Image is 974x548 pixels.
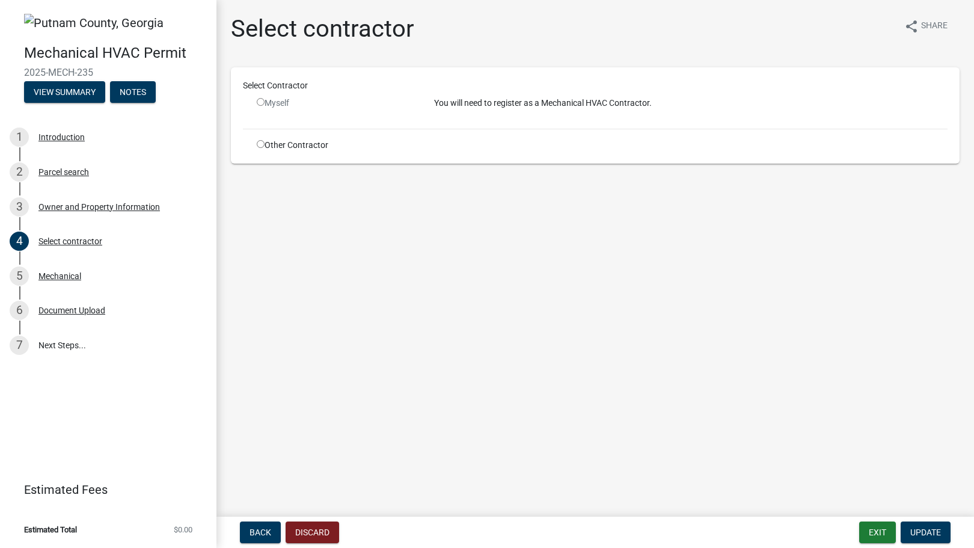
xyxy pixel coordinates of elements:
[10,128,29,147] div: 1
[38,306,105,315] div: Document Upload
[248,139,425,152] div: Other Contractor
[24,88,105,97] wm-modal-confirm: Summary
[904,19,919,34] i: share
[910,528,941,537] span: Update
[10,336,29,355] div: 7
[24,14,164,32] img: Putnam County, Georgia
[24,81,105,103] button: View Summary
[921,19,948,34] span: Share
[10,301,29,320] div: 6
[10,478,197,502] a: Estimated Fees
[434,97,948,109] p: You will need to register as a Mechanical HVAC Contractor.
[257,97,416,109] div: Myself
[38,203,160,211] div: Owner and Property Information
[24,67,192,78] span: 2025-MECH-235
[895,14,957,38] button: shareShare
[250,528,271,537] span: Back
[859,522,896,543] button: Exit
[240,522,281,543] button: Back
[24,45,207,62] h4: Mechanical HVAC Permit
[10,232,29,251] div: 4
[110,88,156,97] wm-modal-confirm: Notes
[38,133,85,141] div: Introduction
[286,522,339,543] button: Discard
[38,237,102,245] div: Select contractor
[174,526,192,534] span: $0.00
[38,168,89,176] div: Parcel search
[901,522,951,543] button: Update
[10,197,29,217] div: 3
[24,526,77,534] span: Estimated Total
[110,81,156,103] button: Notes
[10,266,29,286] div: 5
[234,79,957,92] div: Select Contractor
[10,162,29,182] div: 2
[231,14,414,43] h1: Select contractor
[38,272,81,280] div: Mechanical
